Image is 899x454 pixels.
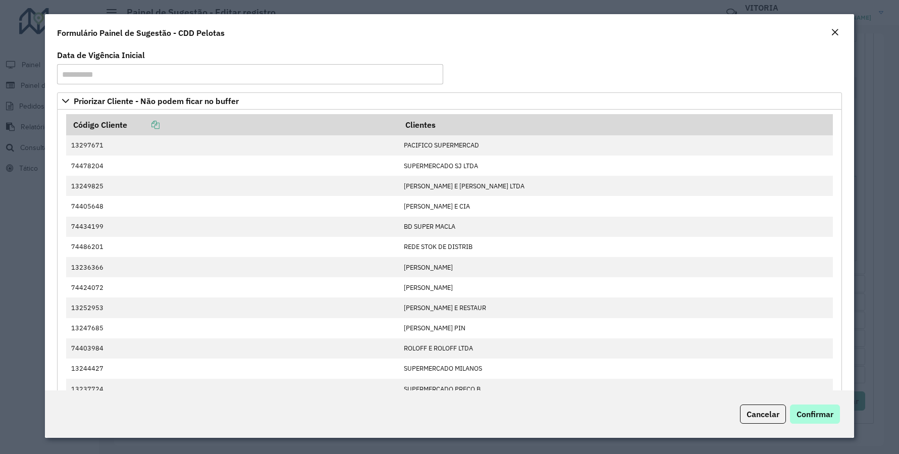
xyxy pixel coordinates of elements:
[398,114,833,135] th: Clientes
[398,237,833,257] td: REDE STOK DE DISTRIB
[127,120,160,130] a: Copiar
[398,297,833,318] td: [PERSON_NAME] E RESTAUR
[398,359,833,379] td: SUPERMERCADO MILANOS
[398,217,833,237] td: BD SUPER MACLA
[790,405,840,424] button: Confirmar
[66,135,399,156] td: 13297671
[398,379,833,399] td: SUPERMERCADO PRECO B
[66,379,399,399] td: 13237724
[398,156,833,176] td: SUPERMERCADO SJ LTDA
[66,297,399,318] td: 13252953
[398,318,833,338] td: [PERSON_NAME] PIN
[66,338,399,359] td: 74403984
[747,409,779,419] span: Cancelar
[66,176,399,196] td: 13249825
[398,338,833,359] td: ROLOFF E ROLOFF LTDA
[66,196,399,216] td: 74405648
[57,92,842,110] a: Priorizar Cliente - Não podem ficar no buffer
[66,359,399,379] td: 13244427
[66,257,399,277] td: 13236366
[74,97,239,105] span: Priorizar Cliente - Não podem ficar no buffer
[57,27,225,39] h4: Formulário Painel de Sugestão - CDD Pelotas
[66,237,399,257] td: 74486201
[66,217,399,237] td: 74434199
[828,26,842,39] button: Close
[797,409,833,419] span: Confirmar
[740,405,786,424] button: Cancelar
[398,176,833,196] td: [PERSON_NAME] E [PERSON_NAME] LTDA
[398,135,833,156] td: PACIFICO SUPERMERCAD
[398,257,833,277] td: [PERSON_NAME]
[398,277,833,297] td: [PERSON_NAME]
[66,277,399,297] td: 74424072
[66,156,399,176] td: 74478204
[398,196,833,216] td: [PERSON_NAME] E CIA
[57,49,145,61] label: Data de Vigência Inicial
[831,28,839,36] em: Fechar
[66,114,399,135] th: Código Cliente
[66,318,399,338] td: 13247685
